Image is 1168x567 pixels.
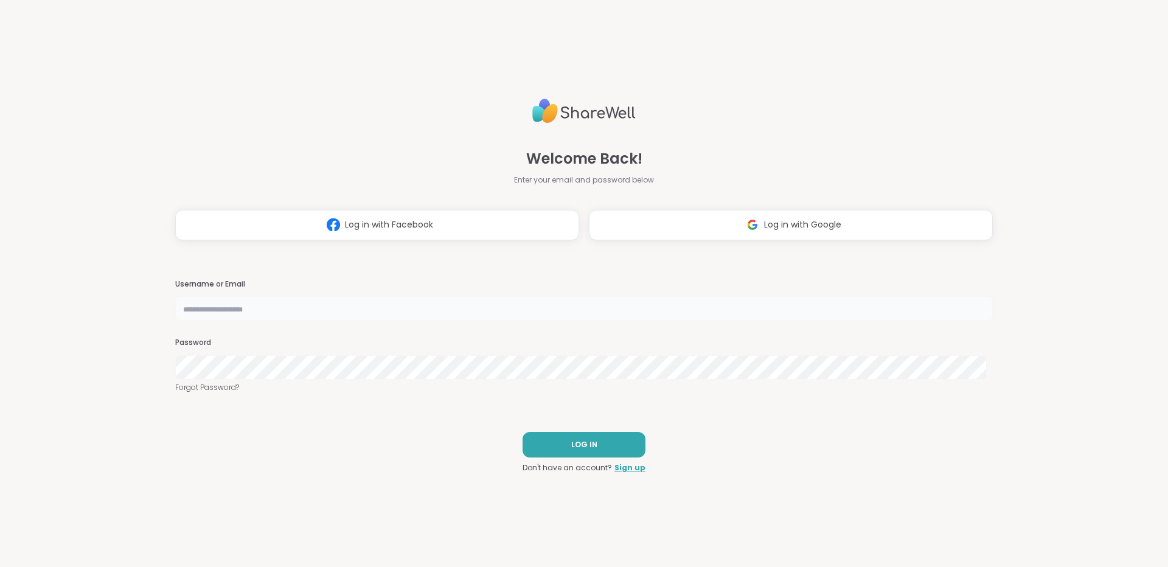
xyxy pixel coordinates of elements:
[741,214,764,236] img: ShareWell Logomark
[175,382,993,393] a: Forgot Password?
[526,148,642,170] span: Welcome Back!
[523,462,612,473] span: Don't have an account?
[614,462,645,473] a: Sign up
[764,218,841,231] span: Log in with Google
[532,94,636,128] img: ShareWell Logo
[523,432,645,457] button: LOG IN
[589,210,993,240] button: Log in with Google
[345,218,433,231] span: Log in with Facebook
[571,439,597,450] span: LOG IN
[322,214,345,236] img: ShareWell Logomark
[175,210,579,240] button: Log in with Facebook
[175,338,993,348] h3: Password
[514,175,654,186] span: Enter your email and password below
[175,279,993,290] h3: Username or Email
